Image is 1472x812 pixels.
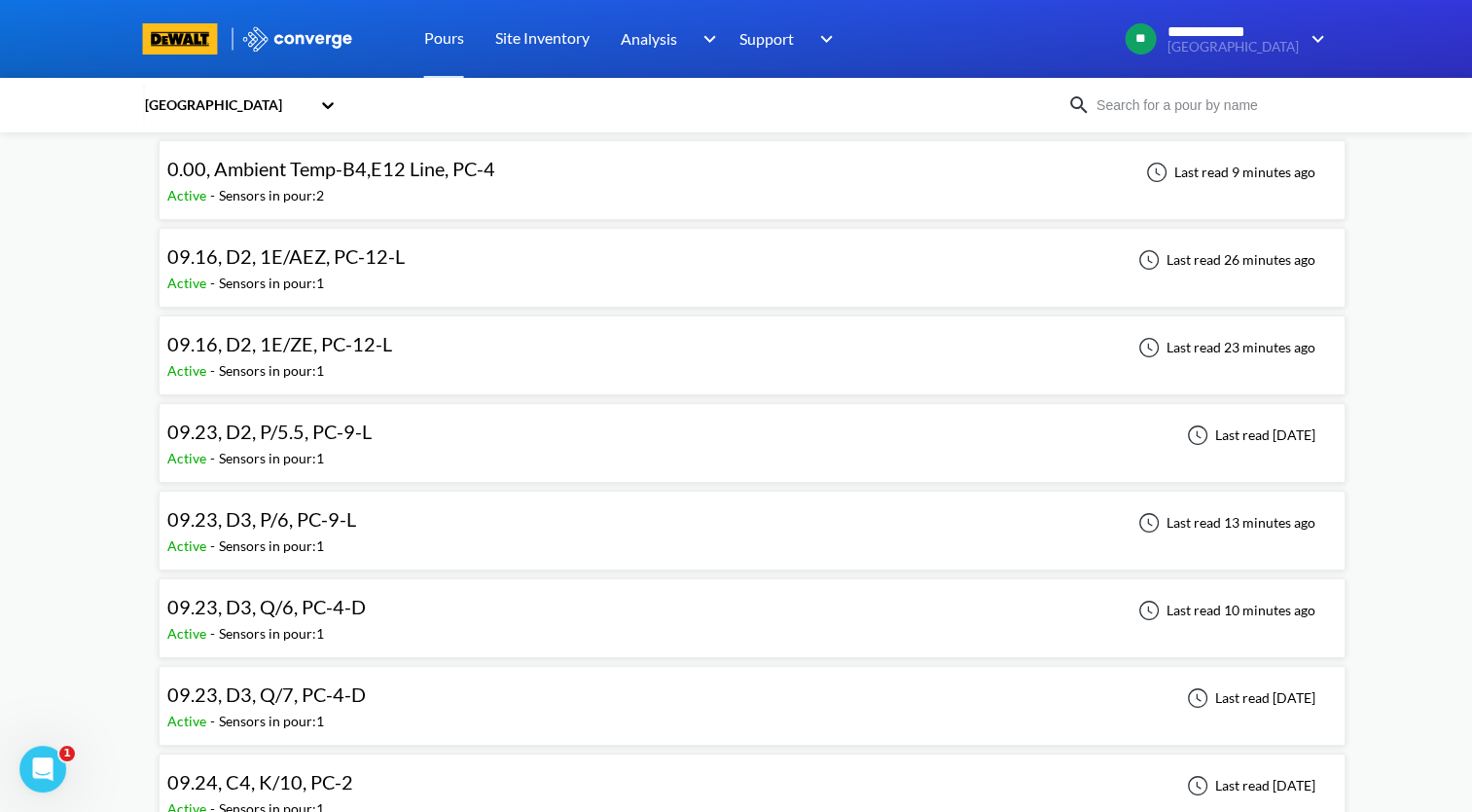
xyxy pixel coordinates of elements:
a: 09.23, D3, Q/7, PC-4-DActive-Sensors in pour:1Last read [DATE] [159,688,1346,705]
input: Search for a pour by name [1091,94,1326,116]
div: Sensors in pour: 1 [219,273,324,294]
div: Last read 13 minutes ago [1128,511,1321,535]
div: Sensors in pour: 1 [219,360,324,382]
span: 0.00, Ambient Temp-B4,E12 Line, PC-4 [167,157,495,180]
span: - [210,713,219,729]
span: 09.24, C4, K/10, PC-2 [167,770,353,794]
div: Last read 26 minutes ago [1128,248,1321,272]
div: Last read 10 minutes ago [1128,599,1321,622]
span: - [210,187,219,203]
span: Active [167,275,210,291]
a: 09.16, D2, 1E/AEZ, PC-12-LActive-Sensors in pour:1Last read 26 minutes ago [159,250,1346,267]
span: Active [167,537,210,554]
span: Active [167,625,210,642]
a: 0.00, Ambient Temp-B4,E12 Line, PC-4Active-Sensors in pour:2Last read 9 minutes ago [159,163,1346,179]
div: [GEOGRAPHIC_DATA] [143,94,310,116]
div: Last read 9 minutes ago [1135,161,1321,184]
a: 09.23, D3, P/6, PC-9-LActive-Sensors in pour:1Last read 13 minutes ago [159,513,1346,530]
span: - [210,275,219,291]
div: Sensors in pour: 1 [219,711,324,732]
a: branding logo [143,23,241,55]
iframe: Intercom live chat [19,746,66,793]
div: Last read 23 minutes ago [1128,336,1321,359]
a: 09.23, D3, Q/6, PC-4-DActive-Sensors in pour:1Last read 10 minutes ago [159,601,1346,617]
div: Sensors in pour: 1 [219,448,324,469]
img: icon-search.svg [1067,93,1091,117]
a: 09.16, D2, 1E/ZE, PC-12-LActive-Sensors in pour:1Last read 23 minutes ago [159,338,1346,354]
span: Active [167,362,210,379]
div: Last read [DATE] [1176,774,1321,797]
img: downArrow.svg [808,27,839,51]
span: 09.23, D3, P/6, PC-9-L [167,507,356,531]
span: - [210,625,219,642]
img: downArrow.svg [691,27,722,51]
span: Active [167,450,210,466]
img: downArrow.svg [1299,27,1330,51]
div: Sensors in pour: 1 [219,623,324,645]
span: 09.16, D2, 1E/ZE, PC-12-L [167,332,392,355]
a: 09.23, D2, P/5.5, PC-9-LActive-Sensors in pour:1Last read [DATE] [159,425,1346,442]
span: Active [167,713,210,729]
span: 09.23, D2, P/5.5, PC-9-L [167,420,372,443]
span: - [210,537,219,554]
span: 1 [59,746,75,761]
span: - [210,362,219,379]
div: Last read [DATE] [1176,686,1321,710]
img: logo_ewhite.svg [241,26,354,52]
span: 09.23, D3, Q/6, PC-4-D [167,595,366,618]
span: 09.23, D3, Q/7, PC-4-D [167,683,366,706]
img: branding logo [143,23,218,55]
span: Analysis [621,26,677,51]
span: Support [739,26,794,51]
span: - [210,450,219,466]
span: [GEOGRAPHIC_DATA] [1167,40,1299,55]
a: 09.24, C4, K/10, PC-2Active-Sensors in pour:1Last read [DATE] [159,776,1346,793]
div: Last read [DATE] [1176,424,1321,447]
div: Sensors in pour: 2 [219,185,324,206]
span: Active [167,187,210,203]
span: 09.16, D2, 1E/AEZ, PC-12-L [167,244,405,268]
div: Sensors in pour: 1 [219,535,324,557]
